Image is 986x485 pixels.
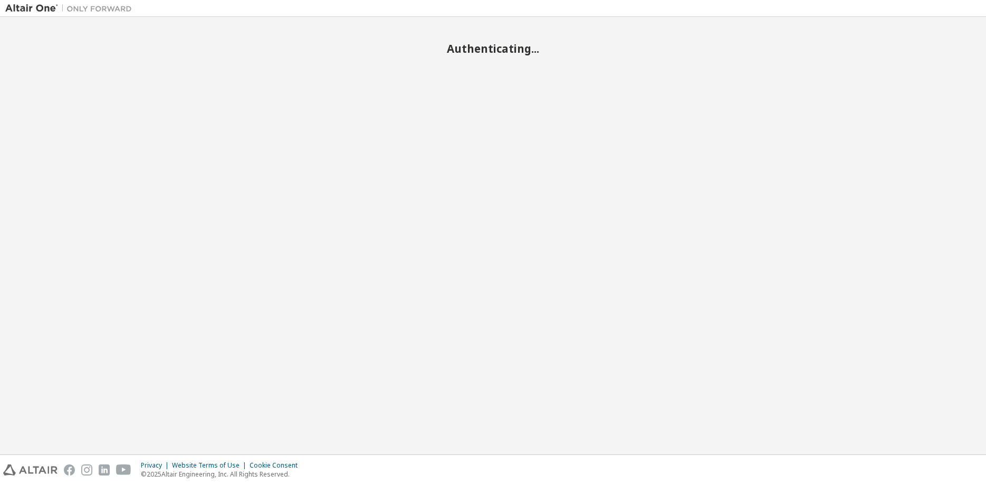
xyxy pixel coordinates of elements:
[64,464,75,476] img: facebook.svg
[81,464,92,476] img: instagram.svg
[5,3,137,14] img: Altair One
[3,464,58,476] img: altair_logo.svg
[99,464,110,476] img: linkedin.svg
[172,461,250,470] div: Website Terms of Use
[141,461,172,470] div: Privacy
[141,470,304,479] p: © 2025 Altair Engineering, Inc. All Rights Reserved.
[250,461,304,470] div: Cookie Consent
[5,42,981,55] h2: Authenticating...
[116,464,131,476] img: youtube.svg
